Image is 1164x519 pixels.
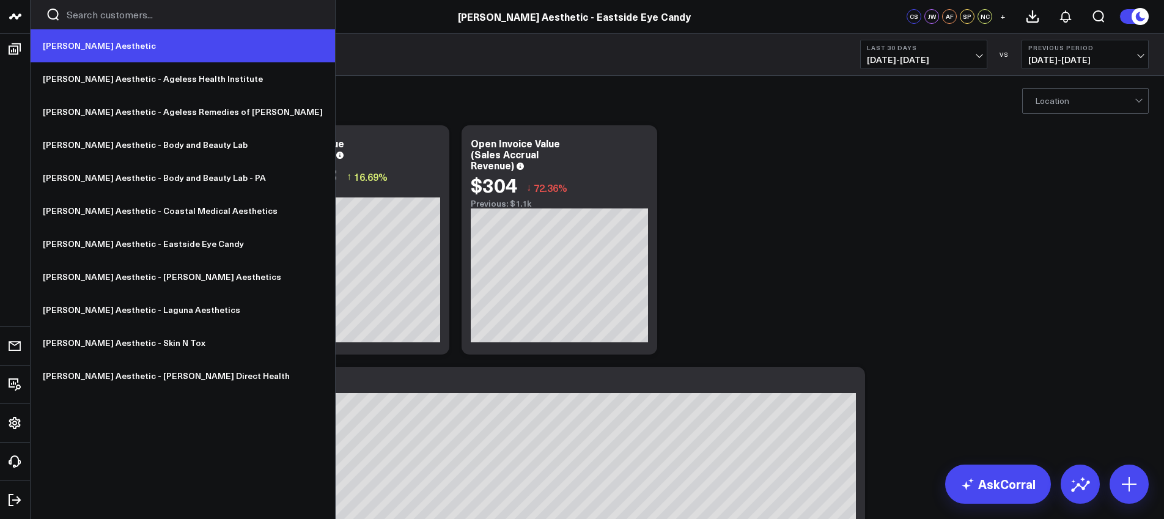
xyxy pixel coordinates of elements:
a: [PERSON_NAME] Aesthetic - Ageless Remedies of [PERSON_NAME] [31,95,335,128]
a: [PERSON_NAME] Aesthetic - [PERSON_NAME] Aesthetics [31,260,335,293]
span: 72.36% [534,181,567,194]
a: [PERSON_NAME] Aesthetic [31,29,335,62]
span: ↓ [526,180,531,196]
a: [PERSON_NAME] Aesthetic - [PERSON_NAME] Direct Health [31,359,335,392]
button: + [995,9,1010,24]
div: AF [942,9,957,24]
a: [PERSON_NAME] Aesthetic - Ageless Health Institute [31,62,335,95]
a: [PERSON_NAME] Aesthetic - Body and Beauty Lab - PA [31,161,335,194]
div: Open Invoice Value (Sales Accrual Revenue) [471,136,560,172]
span: [DATE] - [DATE] [867,55,981,65]
button: Previous Period[DATE]-[DATE] [1022,40,1149,69]
a: [PERSON_NAME] Aesthetic - Laguna Aesthetics [31,293,335,326]
div: JW [924,9,939,24]
div: Previous: $1.1k [471,199,648,208]
a: AskCorral [945,465,1051,504]
div: VS [993,51,1015,58]
div: Previous: $460.49 [263,188,440,197]
span: [DATE] - [DATE] [1028,55,1142,65]
span: ↑ [347,169,352,185]
b: Last 30 Days [867,44,981,51]
a: [PERSON_NAME] Aesthetic - Coastal Medical Aesthetics [31,194,335,227]
a: [PERSON_NAME] Aesthetic - Eastside Eye Candy [458,10,691,23]
button: Search customers button [46,7,61,22]
span: 16.69% [354,170,388,183]
span: + [1000,12,1006,21]
div: NC [978,9,992,24]
b: Previous Period [1028,44,1142,51]
a: [PERSON_NAME] Aesthetic - Eastside Eye Candy [31,227,335,260]
a: [PERSON_NAME] Aesthetic - Body and Beauty Lab [31,128,335,161]
div: SP [960,9,974,24]
input: Search customers input [67,8,320,21]
button: Last 30 Days[DATE]-[DATE] [860,40,987,69]
div: CS [907,9,921,24]
div: $304 [471,174,517,196]
a: [PERSON_NAME] Aesthetic - Skin N Tox [31,326,335,359]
